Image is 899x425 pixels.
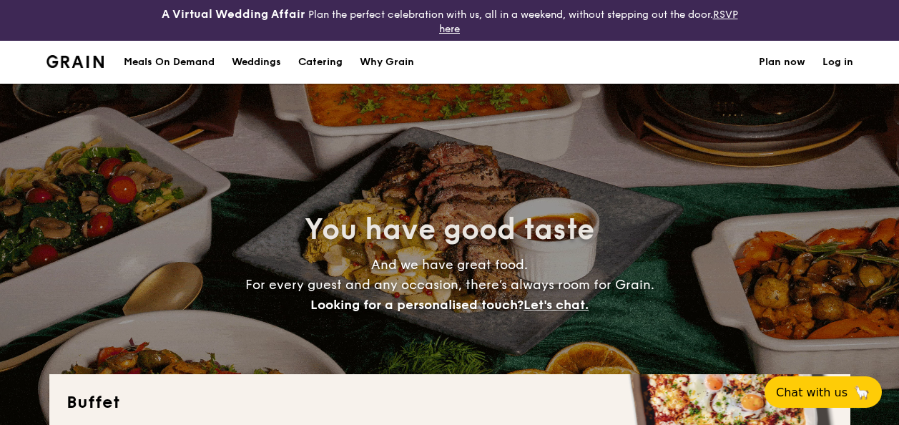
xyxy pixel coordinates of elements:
[524,297,589,313] span: Let's chat.
[150,6,750,35] div: Plan the perfect celebration with us, all in a weekend, without stepping out the door.
[853,384,870,401] span: 🦙
[298,41,343,84] h1: Catering
[360,41,414,84] div: Why Grain
[310,297,524,313] span: Looking for a personalised touch?
[232,41,281,84] div: Weddings
[67,391,833,414] h2: Buffet
[124,41,215,84] div: Meals On Demand
[115,41,223,84] a: Meals On Demand
[765,376,882,408] button: Chat with us🦙
[46,55,104,68] a: Logotype
[290,41,351,84] a: Catering
[351,41,423,84] a: Why Grain
[759,41,805,84] a: Plan now
[162,6,305,23] h4: A Virtual Wedding Affair
[245,257,654,313] span: And we have great food. For every guest and any occasion, there’s always room for Grain.
[305,212,594,247] span: You have good taste
[776,386,848,399] span: Chat with us
[223,41,290,84] a: Weddings
[46,55,104,68] img: Grain
[822,41,853,84] a: Log in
